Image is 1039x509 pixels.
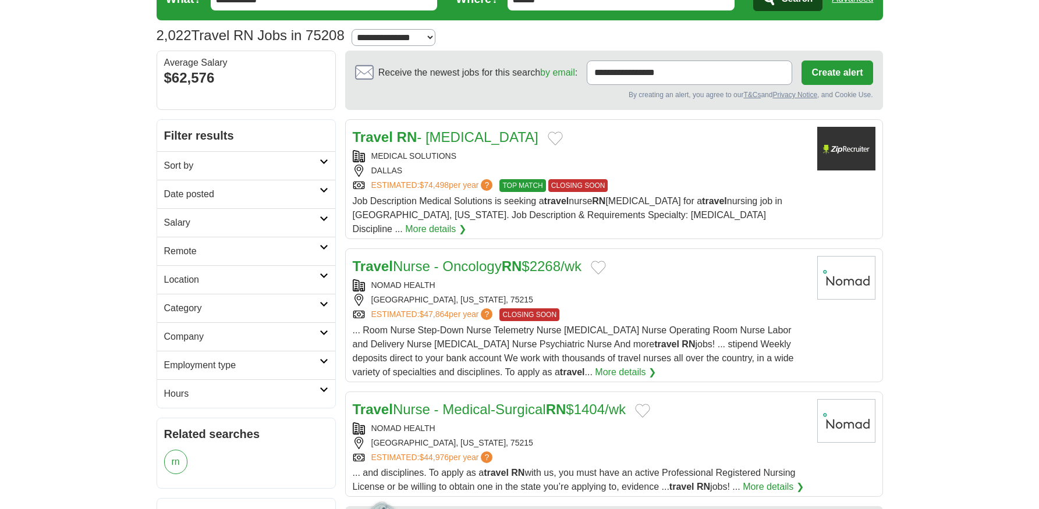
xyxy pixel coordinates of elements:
[164,330,320,344] h2: Company
[540,67,575,77] a: by email
[353,325,794,377] span: ... Room Nurse Step-Down Nurse Telemetry Nurse [MEDICAL_DATA] Nurse Operating Room Nurse Labor an...
[772,91,817,99] a: Privacy Notice
[592,196,605,206] strong: RN
[164,301,320,315] h2: Category
[817,399,875,443] img: Nomad Health logo
[371,451,495,464] a: ESTIMATED:$44,976per year?
[353,401,393,417] strong: Travel
[499,308,559,321] span: CLOSING SOON
[697,482,710,492] strong: RN
[484,468,509,478] strong: travel
[817,127,875,170] img: Company logo
[157,120,335,151] h2: Filter results
[164,58,328,67] div: Average Salary
[355,90,873,100] div: By creating an alert, you agree to our and , and Cookie Use.
[157,379,335,408] a: Hours
[548,179,608,192] span: CLOSING SOON
[164,450,187,474] a: rn
[353,196,782,234] span: Job Description Medical Solutions is seeking a nurse [MEDICAL_DATA] for a nursing job in [GEOGRAP...
[743,480,804,494] a: More details ❯
[419,180,449,190] span: $74,498
[502,258,522,274] strong: RN
[353,150,808,162] div: MEDICAL SOLUTIONS
[481,179,492,191] span: ?
[353,129,538,145] a: Travel RN- [MEDICAL_DATA]
[353,258,582,274] a: TravelNurse - OncologyRN$2268/wk
[353,165,808,177] div: DALLAS
[511,468,524,478] strong: RN
[817,256,875,300] img: Nomad Health logo
[164,216,320,230] h2: Salary
[157,265,335,294] a: Location
[157,294,335,322] a: Category
[164,187,320,201] h2: Date posted
[164,425,328,443] h2: Related searches
[164,358,320,372] h2: Employment type
[371,179,495,192] a: ESTIMATED:$74,498per year?
[353,294,808,306] div: [GEOGRAPHIC_DATA], [US_STATE], 75215
[157,25,192,46] span: 2,022
[499,179,545,192] span: TOP MATCH
[669,482,694,492] strong: travel
[371,423,435,433] a: NOMAD HEALTH
[157,27,345,43] h1: Travel RN Jobs in 75208
[353,468,796,492] span: ... and disciplines. To apply as a with us, you must have an active Professional Registered Nursi...
[405,222,466,236] a: More details ❯
[802,60,873,85] button: Create alert
[371,280,435,290] a: NOMAD HEALTH
[419,309,449,319] span: $47,864
[682,339,695,349] strong: RN
[702,196,727,206] strong: travel
[635,404,650,418] button: Add to favorite jobs
[164,244,320,258] h2: Remote
[164,67,328,88] div: $62,576
[164,159,320,173] h2: Sort by
[157,208,335,237] a: Salary
[378,66,577,80] span: Receive the newest jobs for this search :
[353,437,808,449] div: [GEOGRAPHIC_DATA], [US_STATE], 75215
[164,273,320,287] h2: Location
[353,401,626,417] a: TravelNurse - Medical-SurgicalRN$1404/wk
[397,129,417,145] strong: RN
[481,451,492,463] span: ?
[157,151,335,180] a: Sort by
[743,91,761,99] a: T&Cs
[548,131,563,145] button: Add to favorite jobs
[654,339,679,349] strong: travel
[419,453,449,462] span: $44,976
[157,322,335,351] a: Company
[591,261,606,275] button: Add to favorite jobs
[164,387,320,401] h2: Hours
[371,308,495,321] a: ESTIMATED:$47,864per year?
[595,365,656,379] a: More details ❯
[353,258,393,274] strong: Travel
[544,196,569,206] strong: travel
[157,180,335,208] a: Date posted
[353,129,393,145] strong: Travel
[546,401,566,417] strong: RN
[157,237,335,265] a: Remote
[560,367,585,377] strong: travel
[157,351,335,379] a: Employment type
[481,308,492,320] span: ?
